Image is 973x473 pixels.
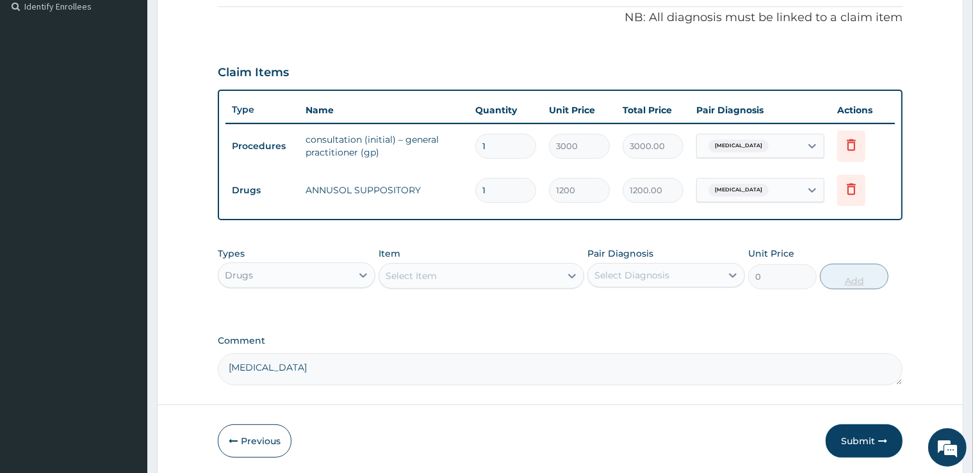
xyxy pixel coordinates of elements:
[594,269,669,282] div: Select Diagnosis
[379,247,400,260] label: Item
[225,134,299,158] td: Procedures
[386,269,437,282] div: Select Item
[299,127,468,165] td: consultation (initial) – general practitioner (gp)
[820,264,888,289] button: Add
[616,97,690,123] th: Total Price
[708,140,769,152] span: [MEDICAL_DATA]
[831,97,895,123] th: Actions
[543,97,616,123] th: Unit Price
[225,179,299,202] td: Drugs
[826,424,903,458] button: Submit
[587,247,653,260] label: Pair Diagnosis
[74,150,177,279] span: We're online!
[708,184,769,196] span: [MEDICAL_DATA]
[299,97,468,123] th: Name
[299,177,468,203] td: ANNUSOL SUPPOSITORY
[218,66,289,80] h3: Claim Items
[218,424,291,458] button: Previous
[225,269,253,282] div: Drugs
[6,327,244,372] textarea: Type your message and hit 'Enter'
[218,248,245,259] label: Types
[218,335,902,346] label: Comment
[748,247,794,260] label: Unit Price
[24,64,52,96] img: d_794563401_company_1708531726252_794563401
[225,98,299,122] th: Type
[469,97,543,123] th: Quantity
[210,6,241,37] div: Minimize live chat window
[690,97,831,123] th: Pair Diagnosis
[218,10,902,26] p: NB: All diagnosis must be linked to a claim item
[67,72,215,88] div: Chat with us now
